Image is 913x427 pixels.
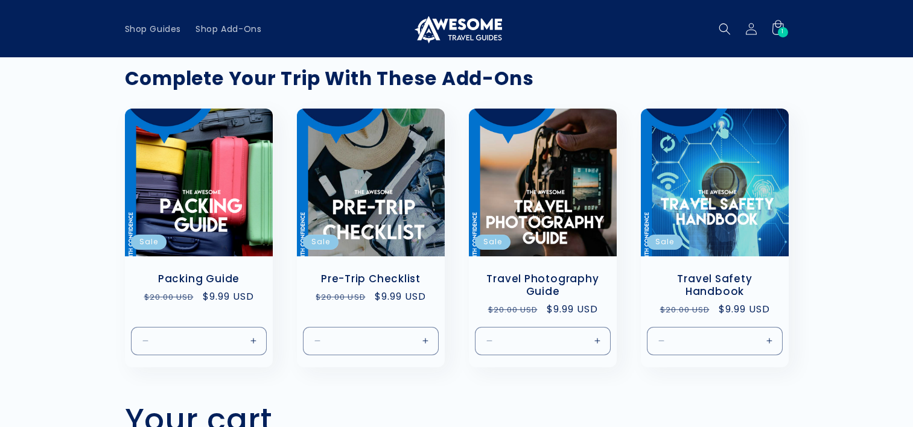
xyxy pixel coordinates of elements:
span: 1 [781,27,784,37]
a: Pre-Trip Checklist [309,273,433,285]
ul: Slider [125,109,789,367]
a: Packing Guide [137,273,261,285]
img: Awesome Travel Guides [412,14,502,43]
strong: Complete Your Trip With These Add-Ons [125,65,534,92]
a: Awesome Travel Guides [407,10,506,48]
a: Shop Add-Ons [188,16,269,42]
input: Quantity for Default Title [351,326,390,355]
a: Travel Photography Guide [481,273,605,298]
input: Quantity for Default Title [523,326,562,355]
span: Shop Add-Ons [196,24,261,34]
span: Shop Guides [125,24,182,34]
input: Quantity for Default Title [695,326,734,355]
a: Travel Safety Handbook [653,273,777,298]
a: Shop Guides [118,16,189,42]
summary: Search [711,16,738,42]
input: Quantity for Default Title [179,326,218,355]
